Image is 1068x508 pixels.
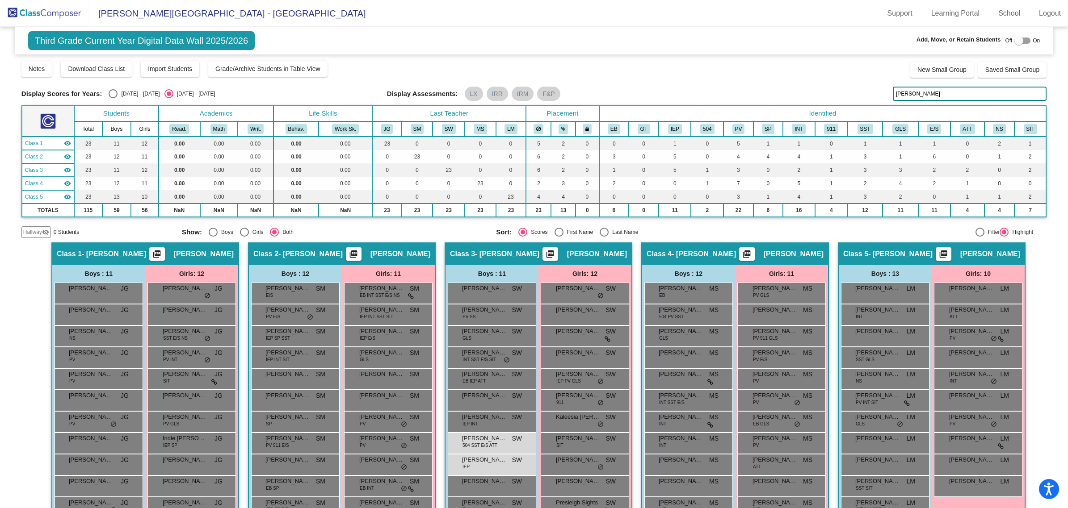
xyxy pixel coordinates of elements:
td: 23 [402,204,433,217]
td: 0 [599,137,629,150]
td: 1 [950,190,984,204]
td: 0.00 [200,163,238,177]
td: 0 [496,137,526,150]
td: 1 [848,137,883,150]
th: Not Screened/Newly Enrolled [984,121,1014,137]
td: 0 [950,150,984,163]
th: Shamera Wagner [433,121,465,137]
td: 2 [783,163,815,177]
td: 1 [815,190,848,204]
mat-icon: picture_as_pdf [545,250,555,262]
td: 2 [984,137,1014,150]
span: Display Scores for Years: [21,90,102,98]
td: NaN [159,204,200,217]
td: 23 [496,204,526,217]
td: 13 [551,204,576,217]
td: 1 [1014,137,1046,150]
button: LM [505,124,517,134]
td: 0 [465,163,496,177]
button: MS [474,124,487,134]
td: 0.00 [200,190,238,204]
mat-radio-group: Select an option [182,228,489,237]
td: NaN [238,204,273,217]
button: 504 [700,124,715,134]
td: 23 [496,190,526,204]
button: 911 [824,124,838,134]
td: 3 [723,190,753,204]
span: Hallway [23,228,42,236]
td: 0.00 [159,150,200,163]
td: 11 [102,163,131,177]
td: 0 [629,177,659,190]
button: Grade/Archive Students in Table View [208,61,328,77]
th: Summer Martinez [402,121,433,137]
span: Saved Small Group [985,66,1039,73]
td: Shamera Wagner - Wagner [22,163,74,177]
td: 0.00 [159,163,200,177]
td: 0 [576,163,599,177]
td: 0.00 [319,177,373,190]
span: Display Assessments: [387,90,458,98]
td: 0 [402,163,433,177]
button: Print Students Details [739,247,755,261]
button: Import Students [141,61,199,77]
td: 6 [753,204,783,217]
td: 5 [783,177,815,190]
span: Class 2 [25,153,43,161]
mat-chip: LX [465,87,483,101]
td: 0 [433,150,465,163]
td: 23 [74,190,102,204]
td: 6 [526,163,551,177]
td: 1 [753,190,783,204]
td: 0 [629,190,659,204]
td: 4 [783,150,815,163]
td: 0 [402,177,433,190]
td: 0 [950,137,984,150]
td: NaN [319,204,373,217]
td: 6 [918,150,950,163]
td: 0.00 [319,150,373,163]
td: 4 [551,190,576,204]
a: Logout [1032,6,1068,21]
mat-chip: IRR [487,87,508,101]
td: 23 [74,177,102,190]
button: GLS [892,124,908,134]
span: Class 4 [25,179,43,187]
td: 0 [465,190,496,204]
th: GATE [629,121,659,137]
td: 2 [1014,163,1046,177]
button: SST [858,124,873,134]
mat-radio-group: Select an option [496,228,803,237]
td: 0 [576,204,599,217]
th: Emotional/Social Support [918,121,950,137]
td: 3 [883,163,918,177]
th: Keep with teacher [576,121,599,137]
button: SM [411,124,424,134]
td: 0 [815,137,848,150]
a: Support [880,6,920,21]
td: 2 [918,163,950,177]
button: Saved Small Group [978,62,1047,78]
td: 0.00 [238,150,273,163]
td: 0 [465,150,496,163]
button: PV [732,124,745,134]
th: Parent Volunteer [723,121,753,137]
td: 0.00 [273,177,319,190]
th: Janet Gidner [372,121,401,137]
span: Import Students [148,65,192,72]
th: SST [848,121,883,137]
td: NaN [200,204,238,217]
td: 7 [723,177,753,190]
td: 4 [883,177,918,190]
button: Print Students Details [346,247,362,261]
th: SIT Form Submitted [1014,121,1046,137]
td: 22 [723,204,753,217]
button: Math [210,124,227,134]
td: 1 [984,150,1014,163]
td: Janet Gidner - Gidner [22,137,74,150]
th: Medical Condition [815,121,848,137]
td: 1 [815,150,848,163]
button: Print Students Details [149,247,165,261]
td: 11 [131,177,158,190]
button: Writ. [248,124,264,134]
